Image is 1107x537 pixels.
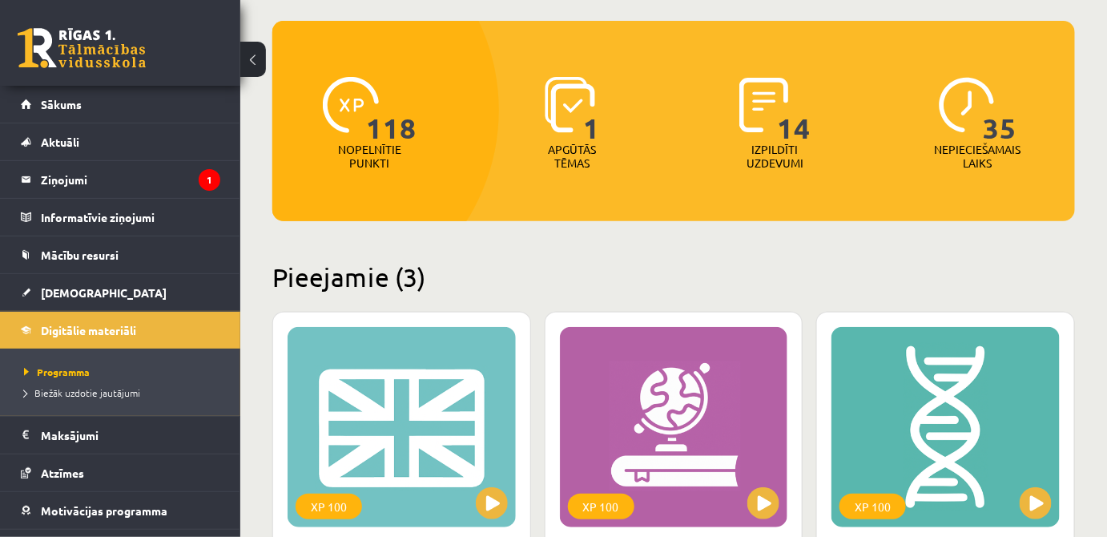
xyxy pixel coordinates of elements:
[41,417,220,454] legend: Maksājumi
[21,417,220,454] a: Maksājumi
[21,454,220,491] a: Atzīmes
[21,492,220,529] a: Motivācijas programma
[939,77,995,133] img: icon-clock-7be60019b62300814b6bd22b8e044499b485619524d84068768e800edab66f18.svg
[935,143,1021,170] p: Nepieciešamais laiks
[18,28,146,68] a: Rīgas 1. Tālmācības vidusskola
[41,161,220,198] legend: Ziņojumi
[41,248,119,262] span: Mācību resursi
[41,466,84,480] span: Atzīmes
[24,386,224,400] a: Biežāk uzdotie jautājumi
[839,494,906,519] div: XP 100
[541,143,604,170] p: Apgūtās tēmas
[583,77,600,143] span: 1
[21,199,220,236] a: Informatīvie ziņojumi
[739,77,789,133] img: icon-completed-tasks-ad58ae20a441b2904462921112bc710f1caf180af7a3daa7317a5a94f2d26646.svg
[21,123,220,160] a: Aktuāli
[272,261,1075,293] h2: Pieejamie (3)
[568,494,634,519] div: XP 100
[338,143,401,170] p: Nopelnītie punkti
[21,86,220,123] a: Sākums
[744,143,807,170] p: Izpildīti uzdevumi
[323,77,379,133] img: icon-xp-0682a9bc20223a9ccc6f5883a126b849a74cddfe5390d2b41b4391c66f2066e7.svg
[199,169,220,191] i: 1
[21,161,220,198] a: Ziņojumi1
[41,285,167,300] span: [DEMOGRAPHIC_DATA]
[24,365,90,378] span: Programma
[41,503,167,518] span: Motivācijas programma
[545,77,595,133] img: icon-learned-topics-4a711ccc23c960034f471b6e78daf4a3bad4a20eaf4de84257b87e66633f6470.svg
[41,323,136,337] span: Digitālie materiāli
[24,386,140,399] span: Biežāk uzdotie jautājumi
[41,199,220,236] legend: Informatīvie ziņojumi
[367,77,417,143] span: 118
[21,312,220,349] a: Digitālie materiāli
[41,97,82,111] span: Sākums
[296,494,362,519] div: XP 100
[21,274,220,311] a: [DEMOGRAPHIC_DATA]
[983,77,1016,143] span: 35
[24,365,224,379] a: Programma
[21,236,220,273] a: Mācību resursi
[777,77,811,143] span: 14
[41,135,79,149] span: Aktuāli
